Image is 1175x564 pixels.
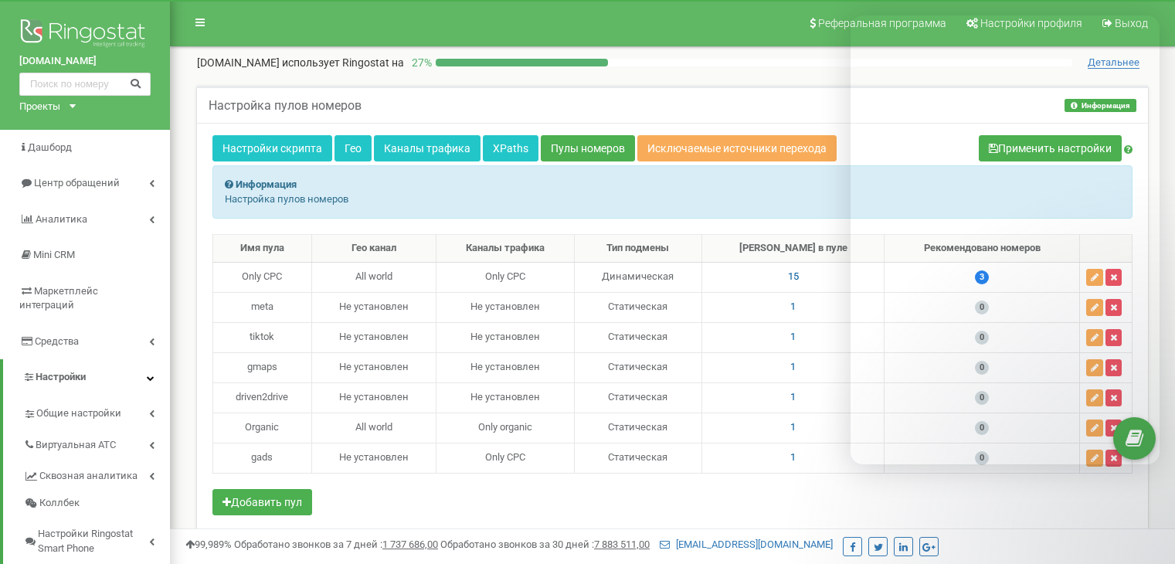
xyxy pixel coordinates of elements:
p: Настройка пулов номеров [225,192,1120,207]
a: Сквозная аналитика [23,458,170,490]
input: Поиск по номеру [19,73,151,96]
span: 15 [788,270,799,282]
td: Не установлен [311,292,436,322]
a: Виртуальная АТС [23,427,170,459]
a: Пулы номеров [541,135,635,161]
div: driven2drive [219,390,305,405]
th: Тип подмены [574,235,701,263]
td: Only CPC [436,262,574,292]
span: Аналитика [36,213,87,225]
a: [EMAIL_ADDRESS][DOMAIN_NAME] [660,539,833,550]
span: Коллбек [39,496,80,511]
u: 7 883 511,00 [594,539,650,550]
p: 27 % [404,55,436,70]
td: Не установлен [436,292,574,322]
td: Не установлен [311,443,436,473]
iframe: Intercom live chat [1122,477,1160,514]
span: Виртуальная АТС [36,438,116,453]
div: Проекты [19,100,60,114]
div: gmaps [219,360,305,375]
span: Mini CRM [33,249,75,260]
td: Only CPC [436,443,574,473]
th: Имя пула [213,235,312,263]
td: Динамическая [574,262,701,292]
a: Настройки Ringostat Smart Phone [23,516,170,562]
td: Не установлен [311,382,436,413]
a: Исключаемые источники перехода [637,135,837,161]
span: 1 [790,451,796,463]
div: meta [219,300,305,314]
td: All world [311,262,436,292]
td: Only organic [436,413,574,443]
td: Статическая [574,413,701,443]
span: Обработано звонков за 7 дней : [234,539,438,550]
td: Не установлен [311,322,436,352]
td: Не установлен [436,382,574,413]
a: Гео [335,135,372,161]
a: XPaths [483,135,538,161]
th: Гео канал [311,235,436,263]
span: 1 [790,361,796,372]
td: All world [311,413,436,443]
h5: Настройка пулов номеров [209,99,362,113]
a: [DOMAIN_NAME] [19,54,151,69]
span: использует Ringostat на [282,56,404,69]
a: Общие настройки [23,396,170,427]
td: Не установлен [436,352,574,382]
span: Маркетплейс интеграций [19,285,98,311]
th: [PERSON_NAME] в пуле [702,235,885,263]
span: Настройки Ringostat Smart Phone [38,527,149,556]
span: Обработано звонков за 30 дней : [440,539,650,550]
button: Добавить пул [212,489,312,515]
span: Дашборд [28,141,72,153]
a: Настройки скрипта [212,135,332,161]
a: Настройки [3,359,170,396]
a: Коллбек [23,490,170,517]
div: tiktok [219,330,305,345]
div: gads [219,450,305,465]
iframe: Intercom live chat [851,15,1160,464]
span: Средства [35,335,79,347]
span: 1 [790,331,796,342]
td: Статическая [574,443,701,473]
td: Статическая [574,352,701,382]
strong: Информация [236,178,297,190]
u: 1 737 686,00 [382,539,438,550]
td: Не установлен [311,352,436,382]
span: Сквозная аналитика [39,469,138,484]
span: 99,989% [185,539,232,550]
span: 1 [790,391,796,403]
span: Центр обращений [34,177,120,189]
div: Organic [219,420,305,435]
td: Статическая [574,322,701,352]
span: Общие настройки [36,406,121,421]
span: Настройки [36,371,86,382]
a: Каналы трафика [374,135,481,161]
span: 1 [790,301,796,312]
th: Каналы трафика [436,235,574,263]
td: Статическая [574,292,701,322]
td: Не установлен [436,322,574,352]
span: Реферальная программа [818,17,946,29]
img: Ringostat logo [19,15,151,54]
p: [DOMAIN_NAME] [197,55,404,70]
span: 1 [790,421,796,433]
div: Only CPC [219,270,305,284]
td: Статическая [574,382,701,413]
